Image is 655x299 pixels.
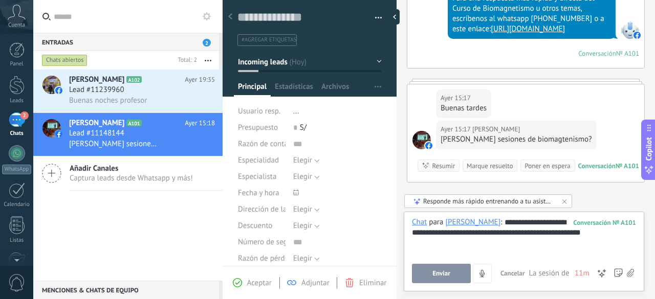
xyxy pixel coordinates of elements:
span: Estadísticas [275,82,313,97]
img: facebook-sm.svg [634,32,641,39]
img: icon [55,130,62,137]
span: 2 [20,111,29,120]
div: Razón de contacto [238,136,286,152]
span: A101 [126,120,141,126]
span: Richard Agapito [412,131,431,149]
span: Lead #11148144 [69,128,124,139]
div: Total: 2 [174,55,197,65]
div: Richard Agapito [445,217,500,226]
a: [URL][DOMAIN_NAME] [491,24,565,34]
span: Ayer 19:35 [185,75,215,85]
div: Conversación [578,162,616,170]
span: Eliminar [359,278,386,288]
span: Elegir [293,221,312,231]
span: Lead #11239960 [69,85,124,95]
img: facebook-sm.svg [425,142,432,149]
span: Usuario resp. [238,106,280,116]
div: Dirección de la clínica [238,201,286,218]
div: Fecha y hora [238,185,286,201]
span: [PERSON_NAME] [69,118,124,128]
a: avataricon[PERSON_NAME]A101Ayer 15:18Lead #11148144[PERSON_NAME] sesiones de biomagtenismo? [33,113,223,156]
span: ... [293,106,299,116]
div: Leads [2,98,32,104]
div: Ayer 15:17 [441,124,472,134]
div: Chats [2,130,32,137]
button: Elegir [293,218,320,234]
div: [PERSON_NAME] sesiones de biomagtenismo? [441,134,592,145]
button: Elegir [293,201,320,218]
div: WhatsApp [2,165,31,174]
span: Descuento [238,222,272,229]
span: Buenas noches profesor [69,96,147,105]
span: Razón de pérdida [238,255,295,262]
span: Ayer 15:18 [185,118,215,128]
span: A102 [126,76,141,83]
div: Presupuesto [238,120,286,136]
span: Richard Agapito [472,124,520,134]
div: № A101 [616,162,639,170]
span: Razón de contacto [238,140,298,148]
span: S/ [300,123,307,132]
div: Número de seguro [238,234,286,250]
img: icon [55,87,62,94]
span: 11m [575,268,589,279]
a: avataricon[PERSON_NAME]A102Ayer 19:35Lead #11239960Buenas noches profesor [33,70,223,112]
span: Especialista [238,173,276,180]
div: Menciones & Chats de equipo [33,281,219,299]
span: : [500,217,502,227]
span: para [429,217,443,227]
div: Entradas [33,33,219,51]
div: Descuento [238,218,286,234]
span: Presupuesto [238,123,278,132]
span: Facebook [621,20,639,39]
span: Especialidad [238,156,279,164]
div: La sesión de mensajería finaliza en [529,268,589,279]
span: Elegir [293,254,312,263]
span: Número de seguro [238,238,298,246]
div: Especialidad [238,152,286,169]
div: Conversación [578,49,616,58]
div: Chats abiertos [42,54,88,66]
button: Cancelar [496,264,529,283]
span: Principal [238,82,267,97]
button: Enviar [412,264,471,283]
span: Elegir [293,155,312,165]
button: Elegir [293,169,320,185]
div: Responde más rápido entrenando a tu asistente AI con tus fuentes de datos [423,197,554,205]
div: Panel [2,61,32,67]
span: Aceptar [247,278,272,288]
button: Elegir [293,152,320,169]
span: Cuenta [8,22,25,29]
div: Resumir [432,161,455,171]
span: Adjuntar [301,278,330,288]
span: La sesión de mensajería finaliza en: [529,268,573,279]
span: [PERSON_NAME] sesiones de biomagtenismo? [69,139,159,149]
div: 101 [573,218,636,227]
span: Elegir [293,204,312,214]
span: 2 [203,39,211,47]
span: Copilot [644,137,654,160]
span: Archivos [321,82,349,97]
div: Buenas tardes [441,103,487,113]
div: Marque resuelto [467,161,513,171]
span: Enviar [432,270,450,277]
div: Calendario [2,201,32,208]
button: Elegir [293,250,320,267]
span: Dirección de la clínica [238,205,310,213]
div: Ayer 15:17 [441,93,472,103]
span: Añadir Canales [70,164,193,173]
div: Poner en espera [525,161,570,171]
span: Elegir [293,172,312,181]
div: Listas [2,237,32,244]
span: Cancelar [500,269,525,278]
button: Más [197,51,219,70]
div: Especialista [238,169,286,185]
span: Captura leads desde Whatsapp y más! [70,173,193,183]
div: № A101 [616,49,639,58]
span: [PERSON_NAME] [69,75,124,85]
div: Razón de pérdida [238,250,286,267]
div: Usuario resp. [238,103,286,120]
div: Ocultar [389,9,400,25]
span: Fecha y hora [238,189,279,197]
span: #agregar etiquetas [242,36,296,43]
